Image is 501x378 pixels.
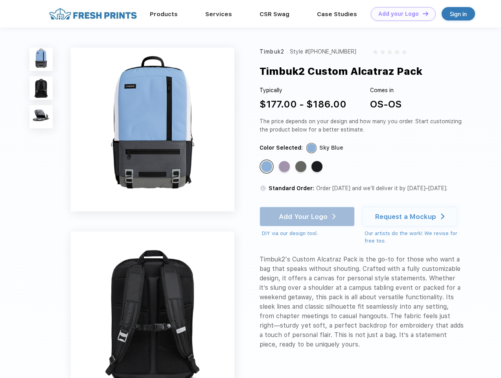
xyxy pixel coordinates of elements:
[29,76,53,100] img: func=resize&h=100
[260,64,422,79] div: Timbuk2 Custom Alcatraz Pack
[290,48,356,56] div: Style #[PHONE_NUMBER]
[260,144,303,152] div: Color Selected:
[262,230,355,237] div: DIY via our design tool.
[260,48,284,56] div: Timbuk2
[260,117,465,134] div: The price depends on your design and how many you order. Start customizing the product below for ...
[423,11,428,16] img: DT
[402,50,407,54] img: gray_star.svg
[71,48,234,211] img: func=resize&h=640
[150,11,178,18] a: Products
[378,11,419,17] div: Add your Logo
[375,213,436,220] div: Request a Mockup
[373,50,378,54] img: gray_star.svg
[47,7,139,21] img: fo%20logo%202.webp
[441,213,444,219] img: white arrow
[260,185,267,192] img: standard order
[387,50,392,54] img: gray_star.svg
[261,161,272,172] div: Sky Blue
[319,144,343,152] div: Sky Blue
[365,230,465,245] div: Our artists do the work! We revise for free too.
[260,255,465,349] div: Timbuk2's Custom Alcatraz Pack is the go-to for those who want a bag that speaks without shouting...
[295,161,306,172] div: Gunmetal
[29,48,53,71] img: func=resize&h=100
[29,105,53,128] img: func=resize&h=100
[394,50,399,54] img: gray_star.svg
[370,97,402,111] div: OS-OS
[269,185,314,191] span: Standard Order:
[442,7,475,20] a: Sign in
[450,9,467,19] div: Sign in
[260,86,346,94] div: Typically
[380,50,385,54] img: gray_star.svg
[316,185,448,191] span: Order [DATE] and we’ll deliver it by [DATE]–[DATE].
[370,86,402,94] div: Comes in
[279,161,290,172] div: Lavender
[260,97,346,111] div: $177.00 - $186.00
[311,161,322,172] div: Jet Black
